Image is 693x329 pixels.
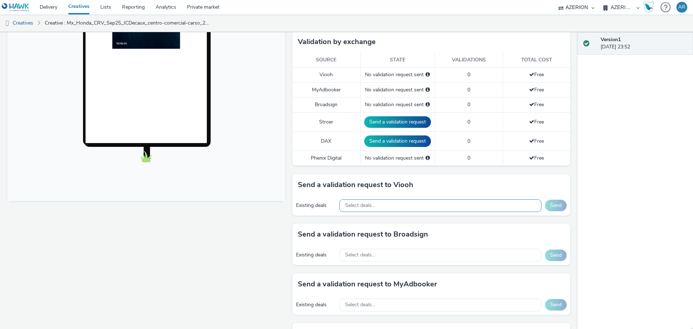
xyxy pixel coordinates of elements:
button: Send a validation request [364,135,431,147]
td: Viooh [292,68,360,82]
th: Total cost [503,53,570,68]
button: Send [545,299,567,311]
button: Send a validation request [364,116,431,128]
span: Free [529,86,544,93]
td: DAX [292,131,360,151]
h3: Send a validation request to MyAdbooker [298,279,437,290]
div: Please select a deal below and click on Send to send a validation request to Phenix Digital. [426,155,430,162]
span: 0 [467,71,470,78]
span: 0 [467,101,470,108]
div: No validation request sent [364,101,431,108]
img: Advertisement preview [105,22,173,144]
span: Free [529,101,544,108]
td: Broadsign [292,98,360,112]
th: Source [292,53,360,68]
div: No validation request sent [364,71,431,78]
h3: Validation by exchange [298,36,376,47]
div: No validation request sent [364,86,431,94]
span: Free [529,138,544,144]
span: 0 [467,138,470,144]
div: Please select a deal below and click on Send to send a validation request to Viooh. [426,71,430,78]
div: Please select a deal below and click on Send to send a validation request to MyAdbooker. [426,86,430,94]
span: Free [529,118,544,125]
a: Hawk Academy [643,1,657,13]
span: Select deals... [345,252,375,258]
div: [DATE] 23:52 [601,36,687,51]
div: Existing deals [296,251,336,259]
h3: Send a validation request to Broadsign [298,229,428,240]
div: Existing deals [296,301,336,308]
img: Hawk Academy [643,1,654,13]
img: dooh [4,20,11,27]
img: undefined Logo [2,3,30,12]
span: Free [529,71,544,78]
div: AR [678,2,685,13]
h3: Send a validation request to Viooh [298,179,413,190]
span: 0 [467,155,470,161]
td: Stroer [292,112,360,131]
div: No validation request sent [364,155,431,162]
a: Creative : Mx_Honda_CRV_Sep25_JCDecaux_centro-comercial-carso_2160x3840 [41,14,214,32]
th: Validations [435,53,503,68]
span: 0 [467,118,470,125]
button: Send [545,250,567,261]
span: Select deals... [345,203,375,209]
td: Phenix Digital [292,151,360,165]
span: Free [529,155,544,161]
div: Existing deals [296,202,336,209]
span: 0 [467,86,470,93]
strong: Version 1 [601,36,621,43]
td: MyAdbooker [292,82,360,97]
span: Select deals... [345,302,375,308]
div: Please select a deal below and click on Send to send a validation request to Broadsign. [426,101,430,108]
button: Send [545,200,567,211]
th: State [360,53,435,68]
